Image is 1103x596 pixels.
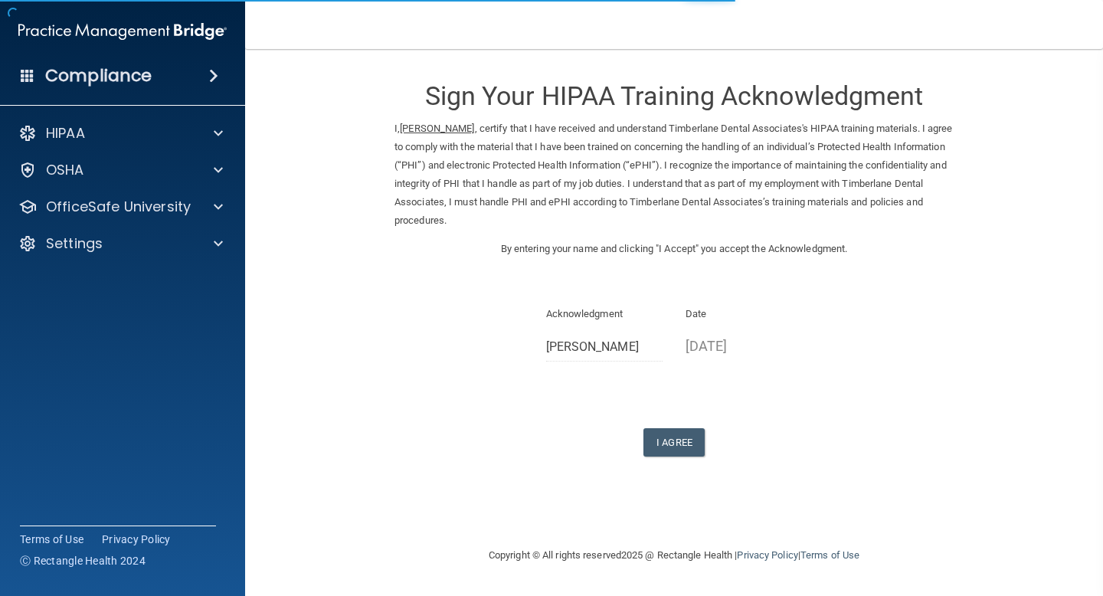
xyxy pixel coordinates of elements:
[394,82,954,110] h3: Sign Your HIPAA Training Acknowledgment
[20,532,83,547] a: Terms of Use
[394,531,954,580] div: Copyright © All rights reserved 2025 @ Rectangle Health | |
[643,428,705,457] button: I Agree
[18,161,223,179] a: OSHA
[45,65,152,87] h4: Compliance
[18,234,223,253] a: Settings
[800,549,859,561] a: Terms of Use
[394,240,954,258] p: By entering your name and clicking "I Accept" you accept the Acknowledgment.
[46,198,191,216] p: OfficeSafe University
[18,124,223,142] a: HIPAA
[737,549,797,561] a: Privacy Policy
[394,120,954,230] p: I, , certify that I have received and understand Timberlane Dental Associates's HIPAA training ma...
[686,305,803,323] p: Date
[20,553,146,568] span: Ⓒ Rectangle Health 2024
[46,234,103,253] p: Settings
[46,161,84,179] p: OSHA
[400,123,474,134] ins: [PERSON_NAME]
[686,333,803,359] p: [DATE]
[18,16,227,47] img: PMB logo
[46,124,85,142] p: HIPAA
[546,333,663,362] input: Full Name
[102,532,171,547] a: Privacy Policy
[546,305,663,323] p: Acknowledgment
[18,198,223,216] a: OfficeSafe University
